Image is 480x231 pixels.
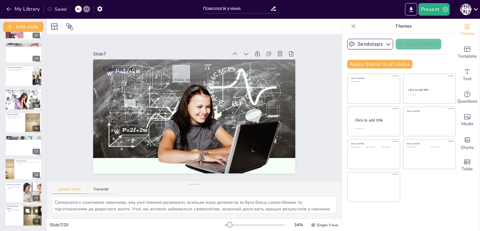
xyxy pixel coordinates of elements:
div: Click to add title [351,77,396,80]
span: Theme [460,30,474,37]
p: Психологічні аспекти навчання включають емоції, стрес та соціальну підтримку. [7,209,22,212]
div: 18 [32,172,40,178]
div: 12 [32,33,40,38]
div: Click to add text [407,146,426,148]
div: Slide 7 [93,51,228,57]
p: Психологічні чинники успішності [7,90,40,92]
span: Position [66,23,73,30]
div: Click to add text [351,81,396,83]
div: Change the overall theme [455,19,480,41]
button: Delete Slide [33,207,40,215]
div: 15 [5,89,42,110]
div: 18 [5,159,42,179]
input: Insert title [203,4,270,13]
button: Duplicate Slide [24,207,31,215]
button: Export to PowerPoint [405,3,417,16]
div: 17 [5,136,42,156]
p: Самоконтроль у навчанні [7,43,40,45]
p: Труднощі в навчанні можуть бути зумовлені організацією, мотивацією та пізнавальними інтересами. [7,115,23,118]
div: 19 [32,195,40,201]
div: 20 [5,205,42,226]
p: Самоконтроль включає оцінку дій, визначення сильних і слабких сторін та корекцію помилок. [7,45,40,47]
div: 16 [5,112,42,133]
div: 20 [33,219,40,224]
div: Click to add title [351,142,396,145]
p: Самоосвіта включає в себе самостійне визначення цілей і завдань. [103,76,285,83]
div: Add charts and graphs [455,131,480,154]
div: Click to add text [366,146,380,148]
div: Click to add title [355,118,395,123]
div: Slide 7 / 20 [49,222,225,228]
span: Text [463,75,472,82]
div: Click to add text [382,146,396,148]
div: Click to add text [351,146,365,148]
div: Click to add title [407,142,451,145]
div: Click to add body [355,128,394,130]
div: Н [PERSON_NAME] [460,4,472,15]
button: Speaker Notes [52,187,87,194]
p: Корекція навчальних труднощів включає індивідуальний підхід, спеціальні методики та психологічну ... [7,138,40,140]
div: Click to add title [408,88,450,92]
div: Get real-time input from your audience [455,86,480,109]
div: 13 [32,56,40,61]
span: Template [458,53,477,60]
div: Add images, graphics, shapes or video [455,109,480,131]
button: Apply theme to all slides [347,60,412,69]
span: Single View [317,223,338,228]
button: Add slide [3,22,43,32]
p: Роль вчителя у самоосвіті [7,184,22,186]
p: Вплив оточення на навчання [7,67,31,69]
p: Themes [358,19,448,34]
p: Роль вчителя у самоосвіті включає підтримку, ресурси та позитивне середовище. [7,186,22,189]
div: 15 [32,102,40,108]
div: Click to add text [431,146,451,148]
button: Sendsteps [347,39,393,49]
p: Психологічні чинники успішності включають мотивацію, пізнавальні інтереси та клімат у класі. [7,91,40,94]
div: 13 [5,43,42,63]
p: Корекція навчальних труднощів [7,136,40,138]
p: Психологічні аспекти навчання [7,206,22,209]
div: 14 [32,79,40,85]
p: Оточення впливає на навчання через соціальне середовище, фізичне середовище та підтримку. [7,69,31,71]
button: Present [418,3,450,16]
div: Click to add title [407,110,451,112]
span: Charts [461,144,474,151]
textarea: Самоосвіта є важливою навичкою, яку учні повинні розвивати, оскільки вона допомагає їм бути більш... [52,196,337,213]
div: 34 % [291,222,306,228]
div: Add ready made slides [455,41,480,64]
p: Основи самоосвіти [16,160,40,162]
p: Труднощі в навчанні [7,113,23,115]
div: 17 [32,149,40,154]
div: Layout [49,22,59,32]
div: 16 [32,126,40,131]
div: Click to add text [408,94,450,96]
span: Table [462,166,473,172]
span: Questions [457,98,477,105]
span: Media [461,121,473,127]
p: Основи самоосвіти включають визначення цілей, пошук джерел та планування. [16,161,40,163]
button: Н [PERSON_NAME] [460,3,472,16]
div: 14 [5,66,42,86]
div: Saved [47,6,67,12]
p: Самоосвіта [103,64,285,74]
button: Create theme [396,39,441,49]
div: Add a table [455,154,480,177]
div: Add text boxes [455,64,480,86]
button: Transcript [87,187,115,194]
button: My Library [5,4,42,14]
div: 19 [5,182,42,203]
